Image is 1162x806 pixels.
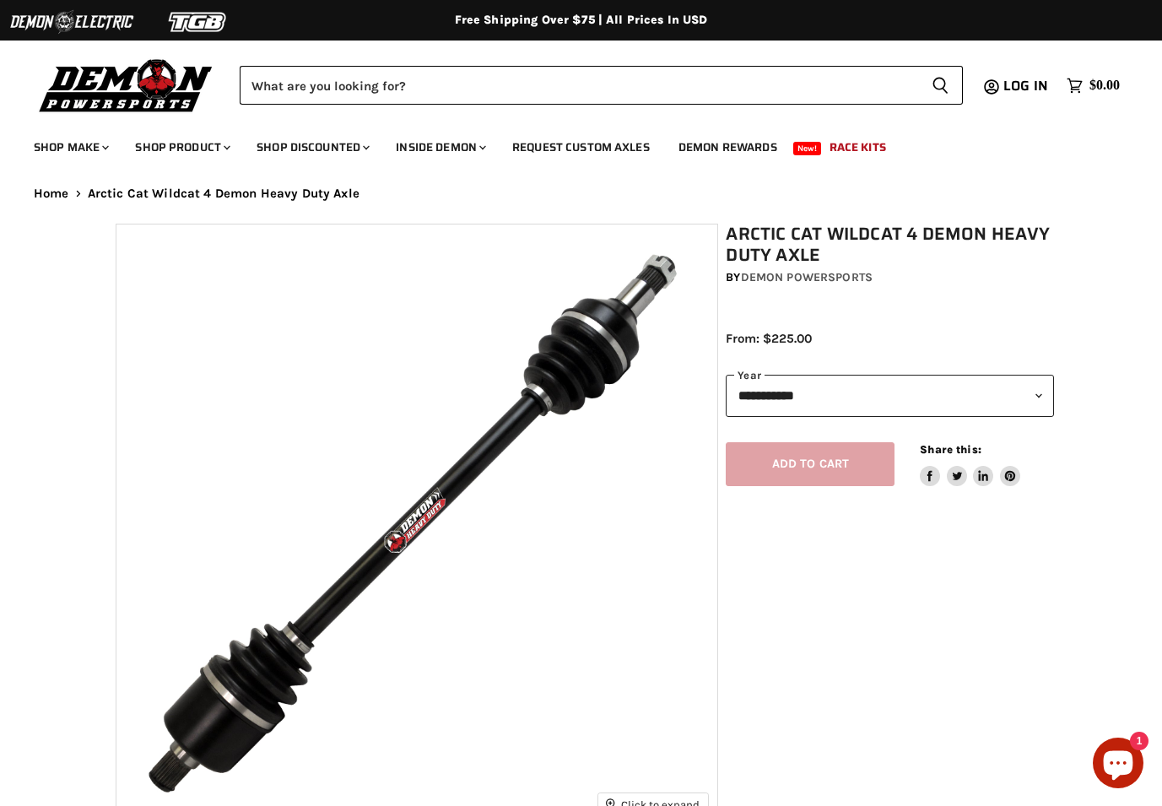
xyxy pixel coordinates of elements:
a: Shop Make [21,130,119,165]
span: Share this: [920,443,981,456]
select: year [726,375,1054,416]
img: Demon Powersports [34,55,219,115]
ul: Main menu [21,123,1116,165]
div: by [726,268,1054,287]
a: Log in [996,78,1058,94]
span: $0.00 [1089,78,1120,94]
a: Demon Rewards [666,130,790,165]
a: $0.00 [1058,73,1128,98]
img: Demon Electric Logo 2 [8,6,135,38]
a: Request Custom Axles [500,130,662,165]
button: Search [918,66,963,105]
input: Search [240,66,918,105]
form: Product [240,66,963,105]
a: Inside Demon [383,130,496,165]
a: Shop Discounted [244,130,380,165]
aside: Share this: [920,442,1020,487]
inbox-online-store-chat: Shopify online store chat [1088,738,1148,792]
a: Shop Product [122,130,241,165]
h1: Arctic Cat Wildcat 4 Demon Heavy Duty Axle [726,224,1054,266]
img: TGB Logo 2 [135,6,262,38]
span: From: $225.00 [726,331,812,346]
span: Log in [1003,75,1048,96]
a: Race Kits [817,130,899,165]
span: New! [793,142,822,155]
a: Home [34,187,69,201]
span: Arctic Cat Wildcat 4 Demon Heavy Duty Axle [88,187,359,201]
a: Demon Powersports [741,270,873,284]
